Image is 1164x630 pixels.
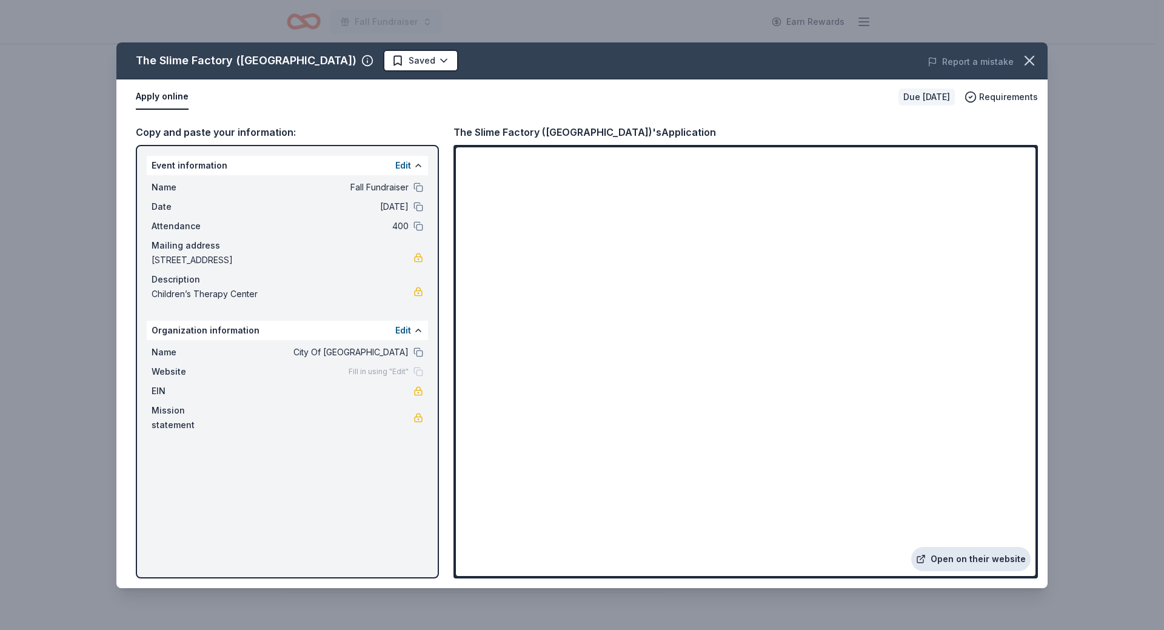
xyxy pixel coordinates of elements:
[453,124,716,140] div: The Slime Factory ([GEOGRAPHIC_DATA])'s Application
[147,156,428,175] div: Event information
[928,55,1014,69] button: Report a mistake
[152,219,233,233] span: Attendance
[395,323,411,338] button: Edit
[409,53,435,68] span: Saved
[152,384,233,398] span: EIN
[152,253,413,267] span: [STREET_ADDRESS]
[395,158,411,173] button: Edit
[349,367,409,377] span: Fill in using "Edit"
[152,199,233,214] span: Date
[233,180,409,195] span: Fall Fundraiser
[152,180,233,195] span: Name
[979,90,1038,104] span: Requirements
[911,547,1031,571] a: Open on their website
[136,124,439,140] div: Copy and paste your information:
[233,199,409,214] span: [DATE]
[136,84,189,110] button: Apply online
[965,90,1038,104] button: Requirements
[147,321,428,340] div: Organization information
[152,403,233,432] span: Mission statement
[898,89,955,106] div: Due [DATE]
[136,51,356,70] div: The Slime Factory ([GEOGRAPHIC_DATA])
[383,50,458,72] button: Saved
[152,364,233,379] span: Website
[152,272,423,287] div: Description
[233,345,409,360] span: City Of [GEOGRAPHIC_DATA]
[152,238,423,253] div: Mailing address
[233,219,409,233] span: 400
[152,287,413,301] span: Children’s Therapy Center
[152,345,233,360] span: Name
